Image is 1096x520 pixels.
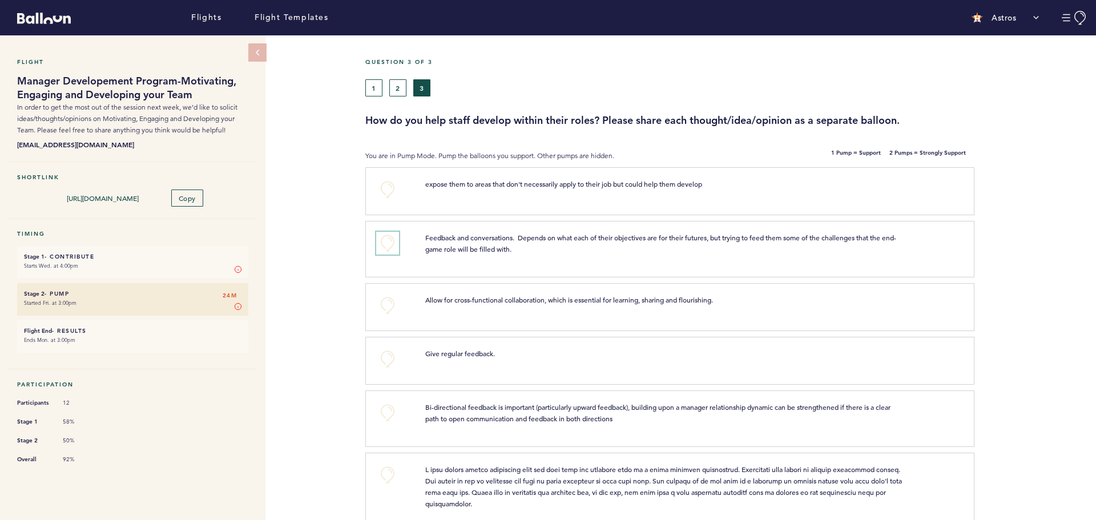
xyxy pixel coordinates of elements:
b: 1 Pump = Support [831,150,881,162]
h5: Participation [17,381,248,388]
h6: - Results [24,327,241,334]
h6: - Pump [24,290,241,297]
h3: How do you help staff develop within their roles? Please share each thought/idea/opinion as a sep... [365,114,1087,127]
span: Copy [179,194,196,203]
h1: Manager Developement Program-Motivating, Engaging and Developing your Team [17,74,248,102]
span: Stage 2 [17,435,51,446]
span: Bi-directional feedback is important (particularly upward feedback), building upon a manager rela... [425,402,892,423]
span: Participants [17,397,51,409]
b: 2 Pumps = Strongly Support [889,150,966,162]
h5: Timing [17,230,248,237]
span: 50% [63,437,97,445]
time: Starts Wed. at 4:00pm [24,262,78,269]
span: Give regular feedback. [425,349,495,358]
button: 1 [365,79,382,96]
button: Copy [171,190,203,207]
time: Ends Mon. at 3:00pm [24,336,75,344]
p: Astros [992,12,1016,23]
span: In order to get the most out of the session next week, we’d like to solicit ideas/thoughts/opinio... [17,103,237,134]
h5: Question 3 of 3 [365,58,1087,66]
h5: Shortlink [17,174,248,181]
h5: Flight [17,58,248,66]
small: Stage 1 [24,253,45,260]
button: Manage Account [1062,11,1087,25]
span: 12 [63,399,97,407]
span: expose them to areas that don't necessarily apply to their job but could help them develop [425,179,702,188]
span: 58% [63,418,97,426]
button: 3 [413,79,430,96]
span: 92% [63,455,97,463]
button: 2 [389,79,406,96]
p: You are in Pump Mode. Pump the balloons you support. Other pumps are hidden. [365,150,722,162]
a: Balloon [9,11,71,23]
span: 24M [223,290,237,301]
h6: - Contribute [24,253,241,260]
button: Astros [966,6,1045,29]
span: Allow for cross-functional collaboration, which is essential for learning, sharing and flourishing. [425,295,713,304]
time: Started Fri. at 3:00pm [24,299,76,307]
span: Stage 1 [17,416,51,428]
small: Flight End [24,327,52,334]
span: Feedback and conversations. Depends on what each of their objectives are for their futures, but t... [425,233,896,253]
span: Overall [17,454,51,465]
small: Stage 2 [24,290,45,297]
b: [EMAIL_ADDRESS][DOMAIN_NAME] [17,139,248,150]
a: Flights [191,11,221,24]
svg: Balloon [17,13,71,24]
a: Flight Templates [255,11,329,24]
